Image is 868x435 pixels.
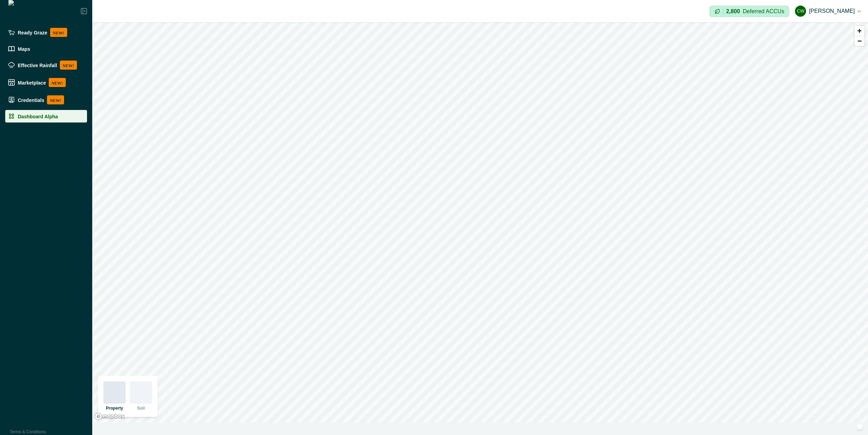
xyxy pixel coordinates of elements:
a: Effective RainfallNEW! [5,58,87,72]
button: Zoom out [854,36,865,46]
canvas: Map [92,22,868,422]
p: Marketplace [18,80,46,85]
p: NEW! [47,95,64,104]
p: NEW! [60,61,77,70]
a: Maps [5,42,87,55]
p: NEW! [49,78,66,87]
p: Maps [18,46,30,52]
p: Deferred ACCUs [743,9,784,14]
button: cadel watson[PERSON_NAME] [795,3,861,19]
button: Zoom in [854,26,865,36]
p: Credentials [18,97,44,103]
p: Effective Rainfall [18,62,57,68]
a: MarketplaceNEW! [5,75,87,90]
a: Ready GrazeNEW! [5,25,87,40]
p: Soil [137,405,145,411]
p: NEW! [50,28,67,37]
a: CredentialsNEW! [5,93,87,107]
p: Ready Graze [18,30,47,35]
a: Mapbox logo [94,412,125,420]
p: 2,800 [726,9,740,14]
a: Terms & Conditions [10,429,46,434]
p: Property [106,405,123,411]
p: Dashboard Alpha [18,113,58,119]
a: Dashboard Alpha [5,110,87,122]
